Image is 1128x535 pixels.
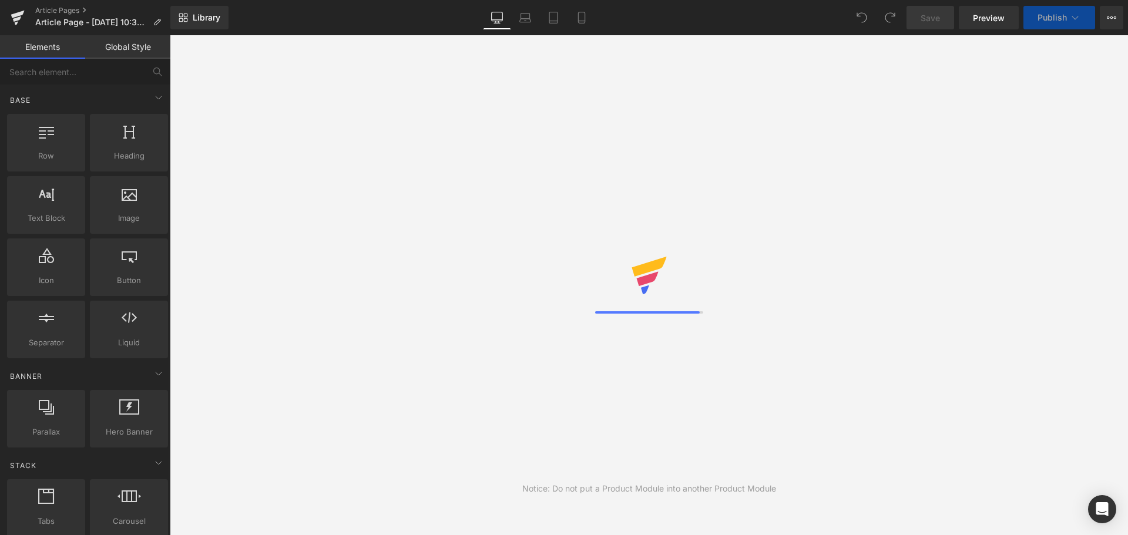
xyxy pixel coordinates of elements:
a: Article Pages [35,6,170,15]
a: New Library [170,6,229,29]
button: Undo [850,6,874,29]
span: Tabs [11,515,82,527]
span: Article Page - [DATE] 10:38:38 [35,18,148,27]
span: Save [921,12,940,24]
span: Library [193,12,220,23]
div: Notice: Do not put a Product Module into another Product Module [522,482,776,495]
span: Separator [11,337,82,349]
span: Icon [11,274,82,287]
span: Image [93,212,164,224]
a: Global Style [85,35,170,59]
a: Tablet [539,6,568,29]
span: Row [11,150,82,162]
a: Preview [959,6,1019,29]
span: Parallax [11,426,82,438]
span: Text Block [11,212,82,224]
span: Preview [973,12,1005,24]
div: Open Intercom Messenger [1088,495,1116,523]
span: Heading [93,150,164,162]
a: Desktop [483,6,511,29]
button: More [1100,6,1123,29]
span: Liquid [93,337,164,349]
span: Publish [1038,13,1067,22]
a: Laptop [511,6,539,29]
a: Mobile [568,6,596,29]
button: Publish [1023,6,1095,29]
span: Base [9,95,32,106]
span: Banner [9,371,43,382]
button: Redo [878,6,902,29]
span: Stack [9,460,38,471]
span: Carousel [93,515,164,527]
span: Button [93,274,164,287]
span: Hero Banner [93,426,164,438]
